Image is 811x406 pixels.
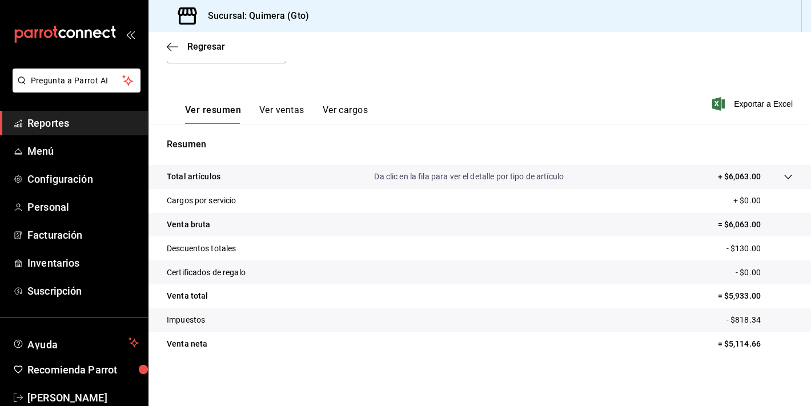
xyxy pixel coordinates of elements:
[733,195,793,207] p: + $0.00
[167,314,205,326] p: Impuestos
[167,290,208,302] p: Venta total
[167,267,246,279] p: Certificados de regalo
[167,338,207,350] p: Venta neta
[13,69,140,93] button: Pregunta a Parrot AI
[27,390,139,405] span: [PERSON_NAME]
[167,171,220,183] p: Total artículos
[323,104,368,124] button: Ver cargos
[259,104,304,124] button: Ver ventas
[167,219,210,231] p: Venta bruta
[718,171,761,183] p: + $6,063.00
[31,75,123,87] span: Pregunta a Parrot AI
[718,290,793,302] p: = $5,933.00
[27,283,139,299] span: Suscripción
[185,104,368,124] div: navigation tabs
[27,336,124,349] span: Ayuda
[199,9,309,23] h3: Sucursal: Quimera (Gto)
[8,83,140,95] a: Pregunta a Parrot AI
[374,171,564,183] p: Da clic en la fila para ver el detalle por tipo de artículo
[167,41,225,52] button: Regresar
[27,255,139,271] span: Inventarios
[27,199,139,215] span: Personal
[27,171,139,187] span: Configuración
[718,219,793,231] p: = $6,063.00
[726,314,793,326] p: - $818.34
[167,195,236,207] p: Cargos por servicio
[27,227,139,243] span: Facturación
[187,41,225,52] span: Regresar
[27,362,139,377] span: Recomienda Parrot
[27,115,139,131] span: Reportes
[167,138,793,151] p: Resumen
[726,243,793,255] p: - $130.00
[714,97,793,111] button: Exportar a Excel
[126,30,135,39] button: open_drawer_menu
[167,243,236,255] p: Descuentos totales
[185,104,241,124] button: Ver resumen
[736,267,793,279] p: - $0.00
[718,338,793,350] p: = $5,114.66
[27,143,139,159] span: Menú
